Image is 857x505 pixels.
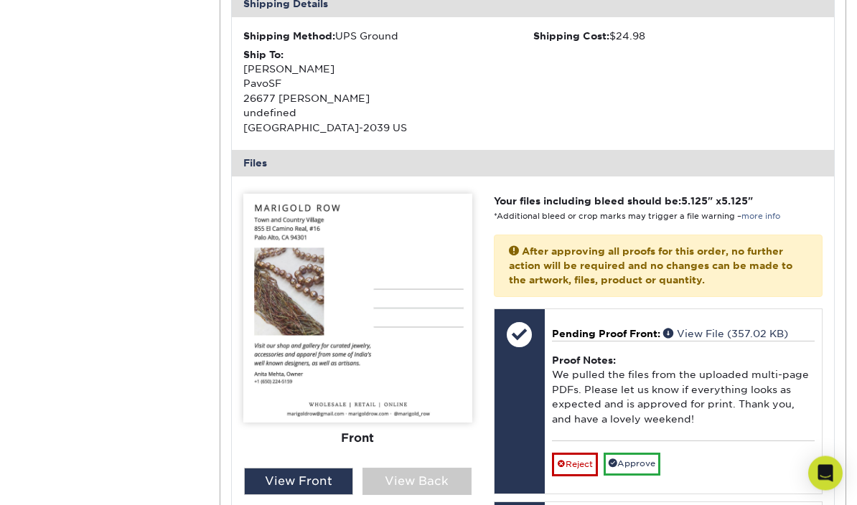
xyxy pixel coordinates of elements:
[552,453,598,476] a: Reject
[533,31,609,42] strong: Shipping Cost:
[552,341,815,441] div: We pulled the files from the uploaded multi-page PDFs. Please let us know if everything looks as ...
[552,329,660,340] span: Pending Proof Front:
[494,212,780,222] small: *Additional bleed or crop marks may trigger a file warning –
[243,423,472,454] div: Front
[721,196,748,207] span: 5.125
[533,29,823,44] div: $24.98
[808,456,843,491] div: Open Intercom Messenger
[681,196,708,207] span: 5.125
[362,468,472,496] div: View Back
[509,246,792,287] strong: After approving all proofs for this order, no further action will be required and no changes can ...
[243,48,533,136] div: [PERSON_NAME] PavoSF 26677 [PERSON_NAME] undefined [GEOGRAPHIC_DATA]-2039 US
[243,29,533,44] div: UPS Ground
[232,151,834,176] div: Files
[243,49,284,61] strong: Ship To:
[243,31,335,42] strong: Shipping Method:
[494,196,753,207] strong: Your files including bleed should be: " x "
[244,468,353,496] div: View Front
[4,461,122,500] iframe: Google Customer Reviews
[552,355,616,367] strong: Proof Notes:
[663,329,788,340] a: View File (357.02 KB)
[741,212,780,222] a: more info
[604,453,660,476] a: Approve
